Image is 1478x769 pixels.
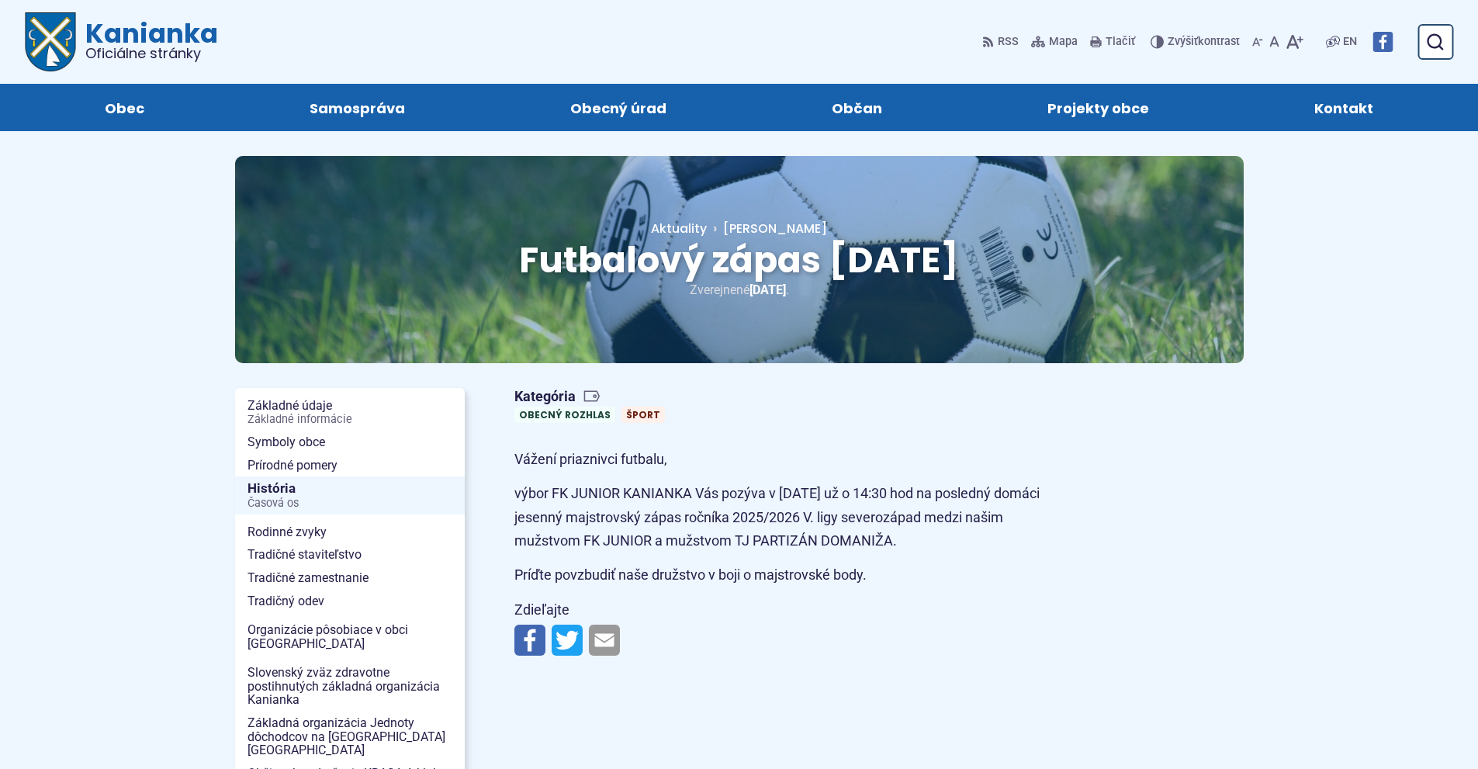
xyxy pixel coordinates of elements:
a: Občan [765,84,950,131]
span: Projekty obce [1047,84,1149,131]
a: Šport [621,407,665,423]
span: Základné informácie [247,414,452,426]
a: Slovenský zväz zdravotne postihnutých základná organizácia Kanianka [235,661,465,712]
a: Projekty obce [981,84,1217,131]
span: Zvýšiť [1168,35,1198,48]
p: Príďte povzbudiť naše družstvo v boji o majstrovské body. [514,563,1065,587]
a: Obec [37,84,211,131]
span: Tradičný odev [247,590,452,613]
a: Tradičné staviteľstvo [235,543,465,566]
span: Mapa [1049,33,1078,51]
span: Kanianka [76,20,218,61]
a: Rodinné zvyky [235,521,465,544]
span: Občan [832,84,882,131]
button: Zvýšiťkontrast [1151,26,1243,58]
a: Tradičné zamestnanie [235,566,465,590]
span: Organizácie pôsobiace v obci [GEOGRAPHIC_DATA] [247,618,452,655]
span: Obec [105,84,144,131]
span: Kontakt [1314,84,1373,131]
span: RSS [998,33,1019,51]
span: Tlačiť [1106,36,1135,49]
img: Zdieľať e-mailom [589,625,620,656]
span: kontrast [1168,36,1240,49]
span: Futbalový zápas [DATE] [519,235,959,285]
a: Logo Kanianka, prejsť na domovskú stránku. [25,12,218,71]
span: Symboly obce [247,431,452,454]
a: HistóriaČasová os [235,476,465,514]
a: Obecný rozhlas [514,407,615,423]
a: Symboly obce [235,431,465,454]
img: Prejsť na domovskú stránku [25,12,76,71]
span: Kategória [514,388,671,406]
a: Samospráva [242,84,472,131]
a: Základné údajeZákladné informácie [235,394,465,431]
span: História [247,476,452,514]
a: Základná organizácia Jednoty dôchodcov na [GEOGRAPHIC_DATA] [GEOGRAPHIC_DATA] [235,712,465,762]
span: Tradičné staviteľstvo [247,543,452,566]
span: EN [1343,33,1357,51]
button: Zmenšiť veľkosť písma [1249,26,1266,58]
a: Aktuality [651,220,707,237]
span: Samospráva [310,84,405,131]
span: Základné údaje [247,394,452,431]
a: Organizácie pôsobiace v obci [GEOGRAPHIC_DATA] [235,618,465,655]
a: Mapa [1028,26,1081,58]
a: Obecný úrad [503,84,733,131]
button: Zväčšiť veľkosť písma [1282,26,1307,58]
button: Tlačiť [1087,26,1138,58]
p: Zdieľajte [514,598,1065,622]
span: Obecný úrad [570,84,666,131]
span: Tradičné zamestnanie [247,566,452,590]
a: RSS [982,26,1022,58]
span: Slovenský zväz zdravotne postihnutých základná organizácia Kanianka [247,661,452,712]
a: Prírodné pomery [235,454,465,477]
p: výbor FK JUNIOR KANIANKA Vás pozýva v [DATE] už o 14:30 hod na posledný domáci jesenný majstrovsk... [514,482,1065,553]
img: Zdieľať na Twitteri [552,625,583,656]
span: Rodinné zvyky [247,521,452,544]
a: Kontakt [1248,84,1441,131]
span: Prírodné pomery [247,454,452,477]
img: Zdieľať na Facebooku [514,625,545,656]
span: [PERSON_NAME] [723,220,827,237]
a: Tradičný odev [235,590,465,613]
img: Prejsť na Facebook stránku [1372,32,1393,52]
span: Oficiálne stránky [85,47,218,61]
a: [PERSON_NAME] [707,220,827,237]
span: Časová os [247,497,452,510]
p: Vážení priaznivci futbalu, [514,448,1065,472]
span: Základná organizácia Jednoty dôchodcov na [GEOGRAPHIC_DATA] [GEOGRAPHIC_DATA] [247,712,452,762]
span: [DATE] [749,282,786,297]
button: Nastaviť pôvodnú veľkosť písma [1266,26,1282,58]
a: EN [1340,33,1360,51]
p: Zverejnené . [285,279,1194,300]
